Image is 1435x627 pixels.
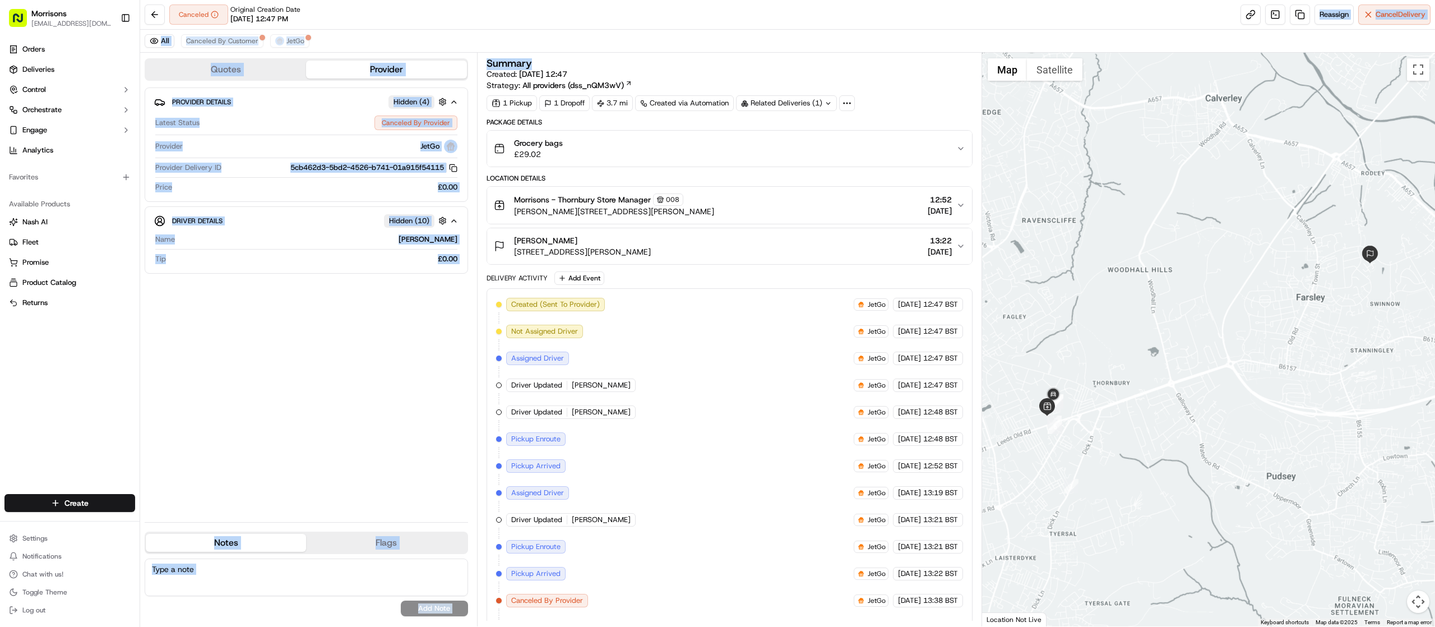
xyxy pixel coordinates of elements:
[857,381,865,390] img: justeat_logo.png
[572,515,631,525] span: [PERSON_NAME]
[9,237,131,247] a: Fleet
[384,214,450,228] button: Hidden (10)
[898,488,921,498] span: [DATE]
[420,141,439,151] span: JetGo
[172,216,223,225] span: Driver Details
[1261,619,1309,626] button: Keyboard shortcuts
[923,380,958,390] span: 12:47 BST
[514,206,714,217] span: [PERSON_NAME][STREET_ADDRESS][PERSON_NAME]
[487,68,567,80] span: Created:
[857,462,865,471] img: justeat_logo.png
[857,354,865,363] img: justeat_logo.png
[868,354,886,363] span: JetGo
[868,462,886,471] span: JetGo
[4,531,135,546] button: Settings
[868,435,886,444] span: JetGo
[487,118,973,127] div: Package Details
[1316,619,1358,625] span: Map data ©2025
[923,407,958,417] span: 12:48 BST
[146,61,306,79] button: Quotes
[857,408,865,417] img: justeat_logo.png
[522,80,632,91] a: All providers (dss_nQM3wV)
[90,159,184,179] a: 💻API Documentation
[444,140,457,153] img: justeat_logo.png
[857,300,865,309] img: justeat_logo.png
[635,95,734,111] a: Created via Automation
[11,12,34,34] img: Nash
[928,246,952,257] span: [DATE]
[31,19,112,28] button: [EMAIL_ADDRESS][DOMAIN_NAME]
[487,187,972,224] button: Morrisons - Thornbury Store Manager008[PERSON_NAME][STREET_ADDRESS][PERSON_NAME]12:52[DATE]
[985,612,1022,626] a: Open this area in Google Maps (opens a new window)
[1364,619,1380,625] a: Terms (opens in new tab)
[857,596,865,605] img: justeat_logo.png
[286,36,304,45] span: JetGo
[1046,397,1061,412] div: 12
[146,534,306,552] button: Notes
[179,234,457,245] div: [PERSON_NAME]
[898,596,921,606] span: [DATE]
[4,4,116,31] button: Morrisons[EMAIL_ADDRESS][DOMAIN_NAME]
[487,174,973,183] div: Location Details
[22,278,76,288] span: Product Catalog
[857,515,865,524] img: justeat_logo.png
[857,488,865,497] img: justeat_logo.png
[868,408,886,417] span: JetGo
[4,213,135,231] button: Nash AI
[868,542,886,551] span: JetGo
[923,542,958,552] span: 13:21 BST
[487,274,548,283] div: Delivery Activity
[95,164,104,173] div: 💻
[4,548,135,564] button: Notifications
[275,36,284,45] img: justeat_logo.png
[868,569,886,578] span: JetGo
[4,81,135,99] button: Control
[22,64,54,75] span: Deliveries
[22,145,53,155] span: Analytics
[1407,591,1429,613] button: Map camera controls
[923,515,958,525] span: 13:21 BST
[857,542,865,551] img: justeat_logo.png
[11,45,204,63] p: Welcome 👋
[9,298,131,308] a: Returns
[4,233,135,251] button: Fleet
[145,34,174,48] button: All
[230,5,300,14] span: Original Creation Date
[923,326,958,336] span: 12:47 BST
[11,164,20,173] div: 📗
[22,570,63,579] span: Chat with us!
[270,34,309,48] button: JetGo
[868,488,886,497] span: JetGo
[4,40,135,58] a: Orders
[155,141,183,151] span: Provider
[511,515,562,525] span: Driver Updated
[22,606,45,615] span: Log out
[487,95,537,111] div: 1 Pickup
[155,163,221,173] span: Provider Delivery ID
[170,254,457,264] div: £0.00
[985,612,1022,626] img: Google
[511,326,578,336] span: Not Assigned Driver
[898,326,921,336] span: [DATE]
[388,95,450,109] button: Hidden (4)
[1314,4,1354,25] button: Reassign
[154,93,459,111] button: Provider DetailsHidden (4)
[511,542,561,552] span: Pickup Enroute
[22,163,86,174] span: Knowledge Base
[22,125,47,135] span: Engage
[898,407,921,417] span: [DATE]
[923,461,958,471] span: 12:52 BST
[1376,10,1425,20] span: Cancel Delivery
[868,327,886,336] span: JetGo
[155,234,175,245] span: Name
[4,274,135,292] button: Product Catalog
[487,228,972,264] button: [PERSON_NAME][STREET_ADDRESS][PERSON_NAME]13:22[DATE]
[511,488,564,498] span: Assigned Driver
[22,44,45,54] span: Orders
[154,211,459,230] button: Driver DetailsHidden (10)
[898,353,921,363] span: [DATE]
[155,118,200,128] span: Latest Status
[230,14,288,24] span: [DATE] 12:47 PM
[1049,394,1063,409] div: 5
[22,217,48,227] span: Nash AI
